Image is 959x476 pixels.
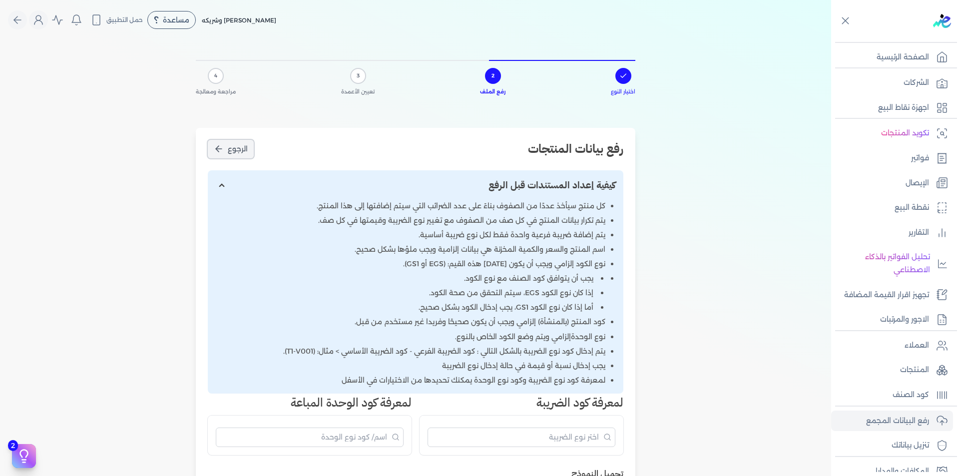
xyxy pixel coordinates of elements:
[831,97,953,118] a: اجهزة نقاط البيع
[88,11,145,28] button: حمل التطبيق
[880,313,929,326] p: الاجور والمرتبات
[831,247,953,280] a: تحليل الفواتير بالذكاء الاصطناعي
[904,76,929,89] p: الشركات
[911,152,929,165] p: فواتير
[216,346,605,357] li: يتم إدخال كود نوع الضريبة بالشكل التالي : كود الضريبة الفرعي - كود الضريبة الأساسي > مثال: (T1-V0...
[202,16,276,24] span: [PERSON_NAME] وشريكه
[216,375,605,386] li: لمعرفة كود نوع الضريبة وكود نوع الوحدة يمكنك تحديدها من الاختيارات في الأسفل
[196,88,236,96] span: مراجعة ومعالجة
[420,394,623,412] h3: لمعرفة كود الضريبة
[909,226,929,239] p: التقارير
[216,361,605,371] li: يجب إدخال نسبة أو قيمة في حالة إدخال نوع الضريبة
[528,140,623,158] h2: رفع بيانات المنتجات
[831,309,953,330] a: الاجور والمرتبات
[831,411,953,432] a: رفع البيانات المجمع
[216,230,605,240] li: يتم إضافة ضريبة فرعية واحدة فقط لكل نوع ضريبة أساسية.
[163,16,189,23] span: مساعدة
[480,88,505,96] span: رفع الملف
[831,197,953,218] a: نقطة البيع
[357,72,360,80] span: 3
[491,72,494,80] span: 2
[216,317,605,327] li: كود المنتج (بالمنشأة) إلزامي ويجب أن يكون صحيحًا وفريدا غير مستخدم من قبل.
[831,285,953,306] a: تجهيز اقرار القيمة المضافة
[866,415,929,428] p: رفع البيانات المجمع
[906,177,929,190] p: الإيصال
[216,201,605,211] li: كل منتج سيأخذ عددًا من الصفوف بناءً على عدد الضرائب التي سيتم إضافتها إلى هذا المنتج.
[836,251,930,276] p: تحليل الفواتير بالذكاء الاصطناعي
[428,428,615,447] input: البحث
[214,72,217,80] span: 4
[611,88,635,96] span: اختيار النوع
[905,339,929,352] p: العملاء
[933,14,951,28] img: logo
[341,88,375,96] span: تعيين الأعمدة
[831,360,953,381] a: المنتجات
[106,15,143,24] span: حمل التطبيق
[895,201,929,214] p: نقطة البيع
[831,72,953,93] a: الشركات
[208,394,412,412] h3: لمعرفة كود الوحدة المباعة
[892,439,929,452] p: تنزيل بياناتك
[831,222,953,243] a: التقارير
[831,47,953,68] a: الصفحة الرئيسية
[831,385,953,406] a: كود الصنف
[893,389,929,402] p: كود الصنف
[216,215,605,226] li: يتم تكرار بيانات المنتج في كل صف من الصفوف مع تغيير نوع الضريبة وقيمتها في كل صف.
[8,440,18,451] span: 2
[881,127,929,140] p: تكويد المنتجات
[831,148,953,169] a: فواتير
[216,302,603,313] li: أما إذا كان نوع الكود GS1، يجب إدخال الكود بشكل صحيح.
[216,244,605,255] li: اسم المنتج والسعر والكمية المخزنة هي بيانات إلزامية ويجب ملؤها بشكل صحيح.
[12,444,36,468] button: 2
[216,288,603,298] li: إذا كان نوع الكود EGS، سيتم التحقق من صحة الكود.
[831,435,953,456] a: تنزيل بياناتك
[831,123,953,144] a: تكويد المنتجات
[208,140,254,158] button: الرجوع
[878,101,929,114] p: اجهزة نقاط البيع
[877,51,929,64] p: الصفحة الرئيسية
[216,259,605,269] li: نوع الكود إلزامي ويجب أن يكون [DATE] هذه القيم: (EGS أو GS1).
[147,11,196,29] div: مساعدة
[831,335,953,356] a: العملاء
[228,144,248,154] span: الرجوع
[216,428,404,447] input: البحث
[900,364,929,377] p: المنتجات
[831,173,953,194] a: الإيصال
[844,289,929,302] p: تجهيز اقرار القيمة المضافة
[216,332,605,342] li: نوع الوحدةإلزامي ويتم وضع الكود الخاص بالنوع.
[216,273,603,284] li: يجب أن يتوافق كود الصنف مع نوع الكود.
